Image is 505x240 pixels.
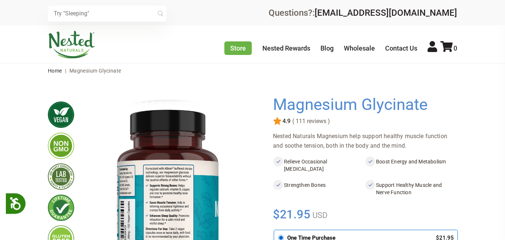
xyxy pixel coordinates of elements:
div: Nested Naturals Magnesium help support healthy muscle function and soothe tension, both in the bo... [273,132,457,151]
a: Wholesale [344,44,375,52]
a: Home [48,68,62,74]
img: thirdpartytested [48,163,74,190]
img: lifetimeguarantee [48,195,74,221]
nav: breadcrumbs [48,63,457,78]
div: Questions?: [269,8,457,17]
img: star.svg [273,117,282,126]
input: Try "Sleeping" [48,5,166,22]
li: Boost Energy and Metabolism [365,156,457,174]
span: Magnesium Glycinate [69,68,121,74]
img: gmofree [48,133,74,159]
img: vegan [48,101,74,128]
a: [EMAIL_ADDRESS][DOMAIN_NAME] [315,8,457,18]
a: Contact Us [385,44,417,52]
h1: Magnesium Glycinate [273,96,453,114]
li: Relieve Occasional [MEDICAL_DATA] [273,156,365,174]
a: Nested Rewards [262,44,310,52]
span: | [63,68,68,74]
a: Blog [320,44,334,52]
span: 0 [453,44,457,52]
li: Support Healthy Muscle and Nerve Function [365,180,457,197]
span: USD [311,211,327,220]
img: Nested Naturals [48,31,95,59]
span: 4.9 [282,118,291,125]
a: 0 [440,44,457,52]
li: Strengthen Bones [273,180,365,197]
a: Store [224,41,252,55]
span: $21.95 [273,206,311,222]
span: ( 111 reviews ) [291,118,330,125]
